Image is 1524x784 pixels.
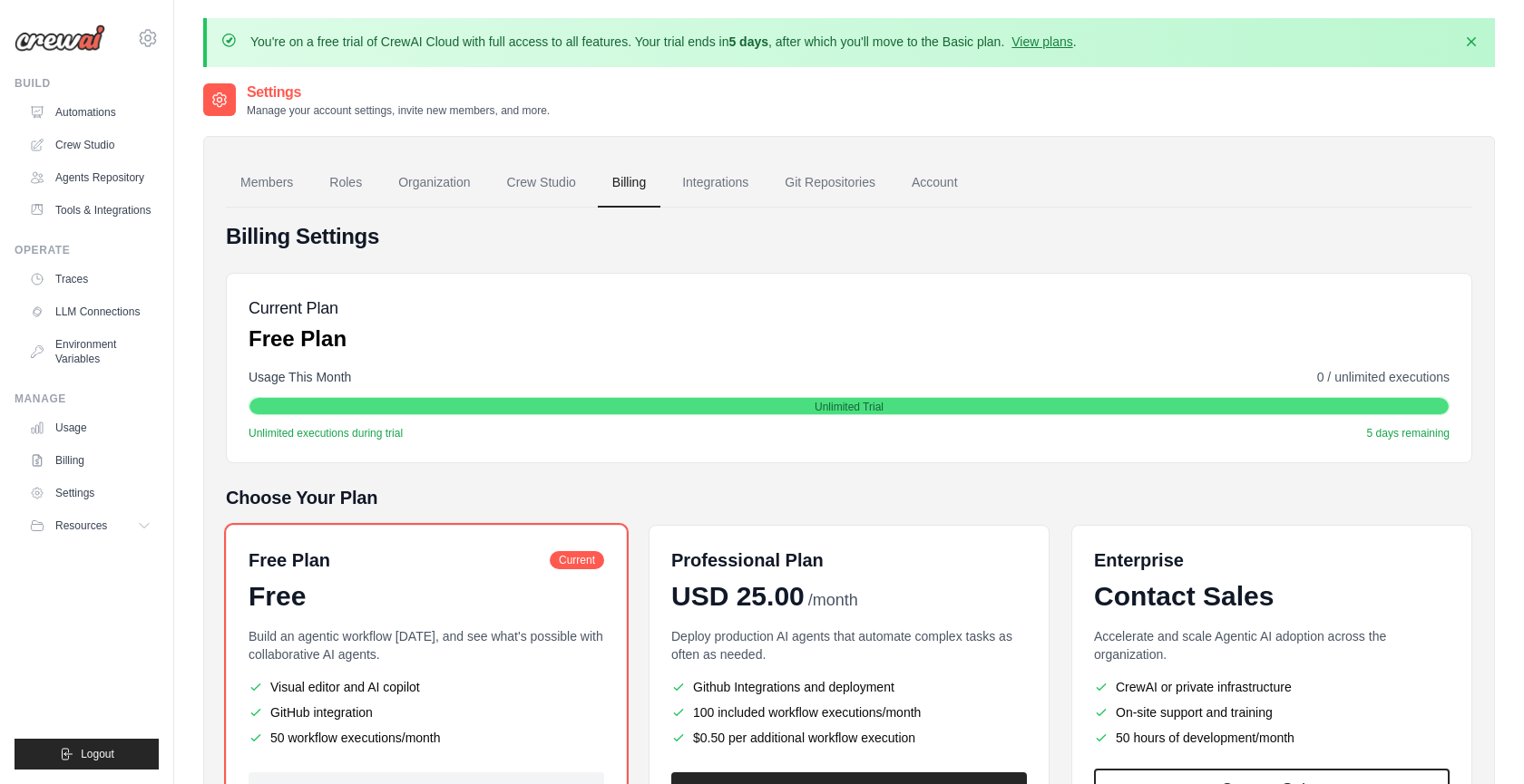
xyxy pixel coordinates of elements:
div: Build [15,76,159,91]
p: You're on a free trial of CrewAI Cloud with full access to all features. Your trial ends in , aft... [250,33,1077,51]
a: Roles [315,159,376,208]
span: Usage This Month [249,368,351,386]
p: Build an agentic workflow [DATE], and see what's possible with collaborative AI agents. [249,627,604,663]
li: 100 included workflow executions/month [671,703,1027,721]
h5: Choose Your Plan [226,485,1472,510]
li: Github Integrations and deployment [671,678,1027,696]
li: Visual editor and AI copilot [249,678,604,696]
a: Billing [22,446,159,475]
div: Manage [15,392,159,406]
a: Tools & Integrations [22,196,159,225]
a: Crew Studio [493,159,591,208]
a: Account [897,159,972,208]
span: Logout [81,747,114,761]
button: Resources [22,511,159,540]
a: Members [226,159,308,208]
a: Agents Repository [22,163,159,192]
a: Billing [598,159,660,208]
h6: Free Plan [249,547,330,573]
li: 50 workflow executions/month [249,729,604,747]
a: Integrations [668,159,763,208]
h6: Enterprise [1094,547,1450,573]
h5: Current Plan [249,295,347,321]
div: Operate [15,243,159,257]
img: Logo [15,24,105,52]
div: Contact Sales [1094,580,1450,613]
a: LLM Connections [22,297,159,326]
span: 0 / unlimited executions [1317,368,1450,386]
span: Unlimited executions during trial [249,426,403,440]
a: Settings [22,479,159,508]
strong: 5 days [728,34,768,49]
p: Deploy production AI agents that automate complex tasks as often as needed. [671,627,1027,663]
span: /month [808,588,858,613]
span: Resources [55,518,107,533]
p: Free Plan [249,324,347,353]
a: Git Repositories [770,159,890,208]
p: Manage your account settings, invite new members, and more. [247,103,550,118]
span: Unlimited Trial [815,400,884,414]
h6: Professional Plan [671,547,824,573]
span: Current [550,551,604,569]
li: GitHub integration [249,703,604,721]
li: On-site support and training [1094,703,1450,721]
a: Usage [22,413,159,442]
li: 50 hours of development/month [1094,729,1450,747]
span: 5 days remaining [1367,426,1450,440]
a: View plans [1011,34,1072,49]
h4: Billing Settings [226,222,1472,251]
li: $0.50 per additional workflow execution [671,729,1027,747]
span: USD 25.00 [671,580,805,613]
a: Environment Variables [22,330,159,373]
button: Logout [15,739,159,769]
div: Free [249,580,604,613]
li: CrewAI or private infrastructure [1094,678,1450,696]
a: Automations [22,98,159,127]
a: Organization [384,159,484,208]
a: Crew Studio [22,131,159,160]
h2: Settings [247,82,550,103]
a: Traces [22,265,159,294]
p: Accelerate and scale Agentic AI adoption across the organization. [1094,627,1450,663]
